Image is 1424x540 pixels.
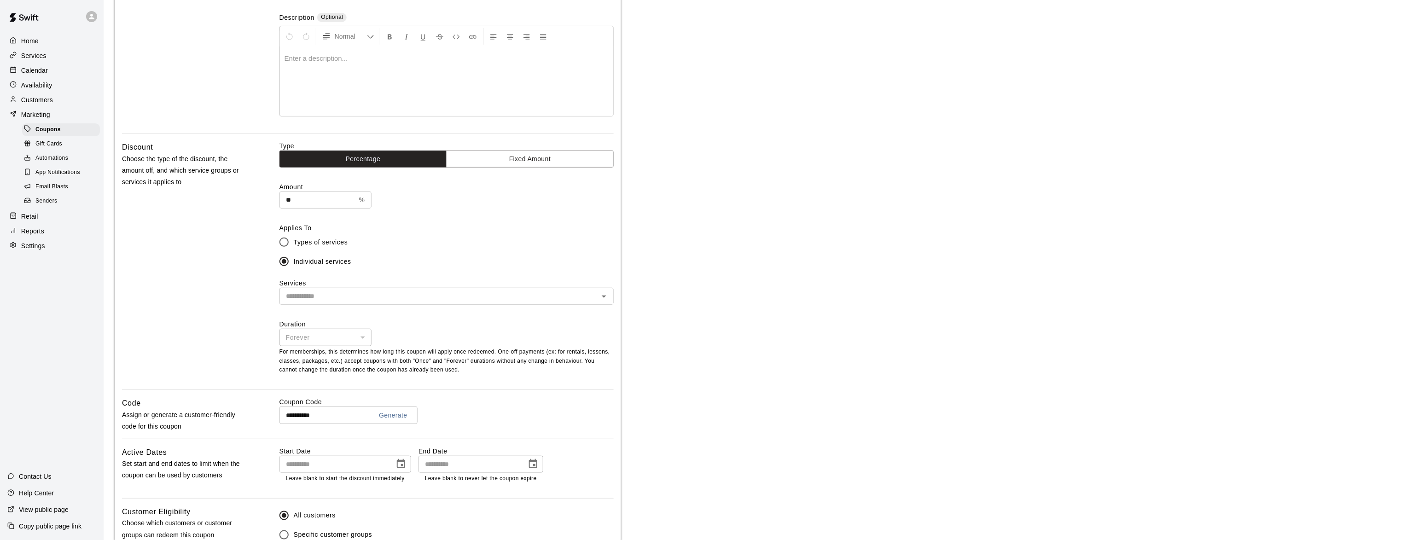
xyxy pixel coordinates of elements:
label: Start Date [279,447,411,456]
span: Gift Cards [35,139,62,149]
button: Percentage [279,151,447,168]
a: Home [7,34,96,48]
p: For memberships, this determines how long this coupon will apply once redeemed. One-off payments ... [279,348,614,375]
span: Coupons [35,125,61,134]
button: Format Italics [399,28,414,45]
a: Reports [7,224,96,238]
a: Customers [7,93,96,107]
button: Format Strikethrough [432,28,448,45]
p: Choose the type of the discount, the amount off, and which service groups or services it applies to [122,153,250,188]
button: Formatting Options [318,28,378,45]
p: Leave blank to never let the coupon expire [425,474,537,483]
h6: Discount [122,141,153,153]
div: Coupons [22,123,100,136]
button: Redo [298,28,314,45]
button: Format Bold [382,28,398,45]
span: Optional [321,14,343,20]
a: App Notifications [22,166,104,180]
a: Coupons [22,122,104,137]
p: % [359,195,365,205]
div: Senders [22,195,100,208]
p: Set start and end dates to limit when the coupon can be used by customers [122,458,250,481]
a: Gift Cards [22,137,104,151]
p: Leave blank to start the discount immediately [286,474,405,483]
button: Left Align [486,28,501,45]
p: Reports [21,226,44,236]
div: Email Blasts [22,180,100,193]
p: Retail [21,212,38,221]
h6: Active Dates [122,447,167,459]
p: Contact Us [19,472,52,481]
button: Choose date [524,455,542,473]
a: Settings [7,239,96,253]
p: Calendar [21,66,48,75]
a: Calendar [7,64,96,77]
p: Customers [21,95,53,105]
span: All customers [294,511,336,520]
label: Description [279,13,314,23]
a: Retail [7,209,96,223]
button: Right Align [519,28,535,45]
span: Email Blasts [35,182,68,192]
p: View public page [19,505,69,514]
span: App Notifications [35,168,80,177]
button: Choose date [392,455,410,473]
button: Insert Link [465,28,481,45]
p: Copy public page link [19,522,81,531]
span: Types of services [294,238,348,247]
div: Automations [22,152,100,165]
label: Type [279,141,614,151]
a: Services [7,49,96,63]
label: Amount [279,182,614,192]
button: Undo [282,28,297,45]
button: Format Underline [415,28,431,45]
div: Forever [279,329,372,346]
p: Settings [21,241,45,250]
label: End Date [418,447,543,456]
span: Normal [335,32,367,41]
span: Senders [35,197,58,206]
label: Services [279,279,306,287]
span: Individual services [294,257,351,267]
p: Home [21,36,39,46]
label: Applies To [279,223,614,232]
span: Specific customer groups [294,530,372,540]
p: Services [21,51,46,60]
label: Duration [279,319,614,329]
label: Coupon Code [279,397,614,406]
button: Justify Align [535,28,551,45]
div: App Notifications [22,166,100,179]
button: Open [598,290,610,303]
a: Automations [22,151,104,166]
span: Automations [35,154,68,163]
p: Marketing [21,110,50,119]
button: Insert Code [448,28,464,45]
a: Availability [7,78,96,92]
div: Gift Cards [22,138,100,151]
a: Email Blasts [22,180,104,194]
a: Marketing [7,108,96,122]
h6: Code [122,397,141,409]
p: Help Center [19,488,54,498]
p: Availability [21,81,52,90]
p: Assign or generate a customer-friendly code for this coupon [122,409,250,432]
h6: Customer Eligibility [122,506,191,518]
button: Center Align [502,28,518,45]
button: Generate [375,407,411,424]
button: Fixed Amount [446,151,614,168]
a: Senders [22,194,104,209]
